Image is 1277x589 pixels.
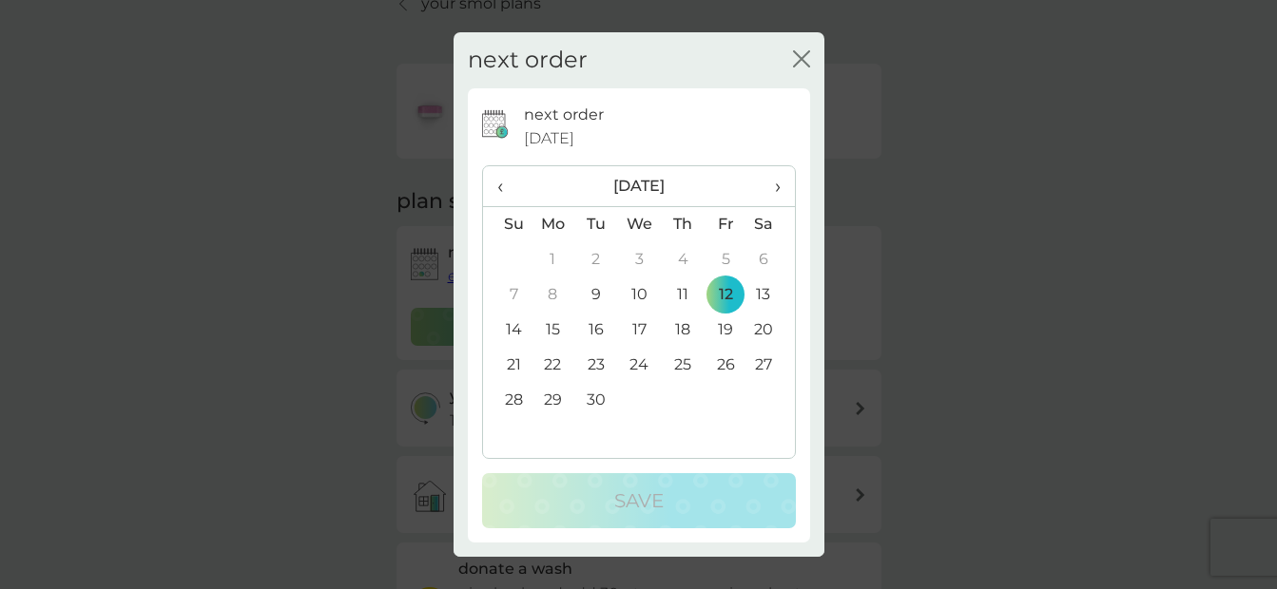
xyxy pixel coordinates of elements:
[617,313,661,348] td: 17
[532,383,575,418] td: 29
[574,242,617,277] td: 2
[497,166,517,206] span: ‹
[532,313,575,348] td: 15
[746,348,794,383] td: 27
[761,166,780,206] span: ›
[746,206,794,242] th: Sa
[746,277,794,313] td: 13
[793,50,810,70] button: close
[746,242,794,277] td: 6
[483,383,532,418] td: 28
[705,348,747,383] td: 26
[574,313,617,348] td: 16
[524,126,574,151] span: [DATE]
[483,313,532,348] td: 14
[532,348,575,383] td: 22
[483,277,532,313] td: 7
[617,277,661,313] td: 10
[483,348,532,383] td: 21
[617,206,661,242] th: We
[617,348,661,383] td: 24
[746,313,794,348] td: 20
[661,313,704,348] td: 18
[574,206,617,242] th: Tu
[574,277,617,313] td: 9
[532,166,747,207] th: [DATE]
[705,313,747,348] td: 19
[705,242,747,277] td: 5
[661,348,704,383] td: 25
[532,242,575,277] td: 1
[661,242,704,277] td: 4
[574,348,617,383] td: 23
[705,206,747,242] th: Fr
[661,206,704,242] th: Th
[482,473,796,528] button: Save
[524,103,604,127] p: next order
[574,383,617,418] td: 30
[532,206,575,242] th: Mo
[532,277,575,313] td: 8
[468,47,588,74] h2: next order
[705,277,747,313] td: 12
[617,242,661,277] td: 3
[483,206,532,242] th: Su
[661,277,704,313] td: 11
[614,485,664,516] p: Save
